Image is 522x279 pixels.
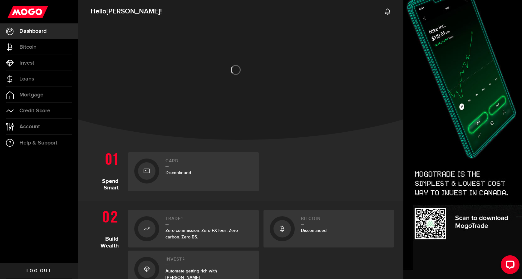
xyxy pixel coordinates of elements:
h2: Bitcoin [301,216,388,225]
h2: Card [165,159,253,167]
span: Credit Score [19,108,50,114]
span: Mortgage [19,92,43,98]
a: BitcoinDiscontinued [263,210,394,247]
span: Discontinued [301,228,327,233]
h2: Invest [165,257,253,265]
span: Hello ! [91,5,162,18]
span: Log out [27,269,51,273]
span: Discontinued [165,170,191,175]
span: Loans [19,76,34,82]
a: Trade1Zero commission. Zero FX fees. Zero carbon. Zero BS. [128,210,259,247]
span: Zero commission. Zero FX fees. Zero carbon. Zero BS. [165,228,238,240]
iframe: LiveChat chat widget [496,253,522,279]
sup: 1 [181,216,183,220]
h2: Trade [165,216,253,225]
span: Dashboard [19,28,47,34]
span: Invest [19,60,34,66]
span: [PERSON_NAME] [106,7,160,16]
span: Help & Support [19,140,57,146]
h1: Spend Smart [87,149,123,191]
sup: 2 [183,257,185,261]
span: Bitcoin [19,44,37,50]
span: Account [19,124,40,130]
a: CardDiscontinued [128,152,259,191]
